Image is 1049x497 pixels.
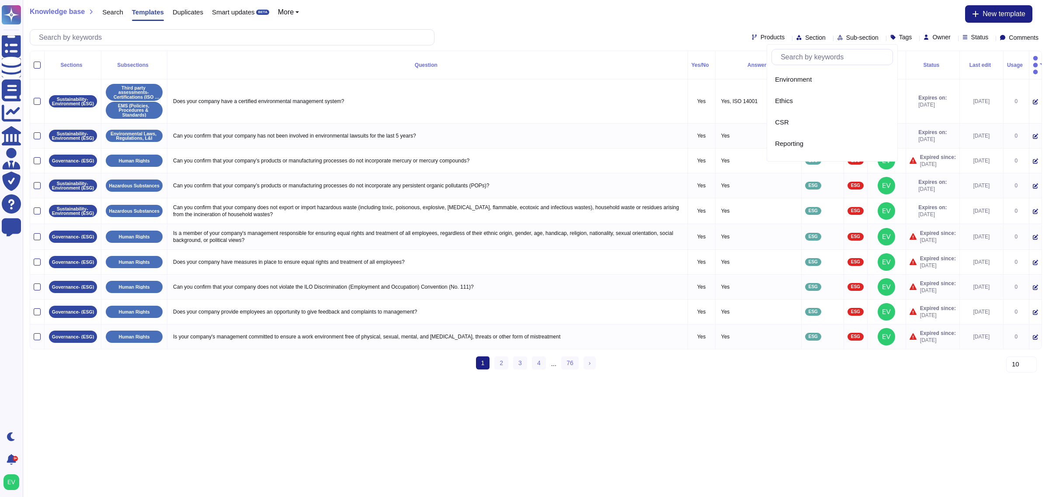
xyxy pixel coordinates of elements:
[118,310,149,314] p: Human Rights
[920,230,956,237] span: Expired since:
[899,34,912,40] span: Tags
[775,76,889,83] div: Environment
[918,101,947,108] span: [DATE]
[878,278,895,296] img: user
[761,34,785,40] span: Products
[851,310,860,314] span: ESG
[771,134,893,153] div: Reporting
[3,474,19,490] img: user
[878,303,895,321] img: user
[691,132,712,139] p: Yes
[963,333,1000,340] div: [DATE]
[13,456,18,461] div: 9+
[171,130,684,142] p: Can you confirm that your company has not been involved in environmental lawsuits for the last 5 ...
[109,131,160,141] p: Environmental Laws, Regulations, L&I
[878,328,895,345] img: user
[691,283,712,290] p: Yes
[918,211,947,218] span: [DATE]
[30,8,85,15] span: Knowledge base
[52,181,94,190] p: Sustainability- Environment (ESG)
[920,280,956,287] span: Expired since:
[691,182,712,189] p: Yes
[719,180,798,191] p: Yes
[963,233,1000,240] div: [DATE]
[1007,207,1025,214] div: 0
[851,209,860,213] span: ESG
[965,5,1032,23] button: New template
[561,356,579,369] a: 76
[719,256,798,268] p: Yes
[983,10,1025,17] span: New template
[171,180,684,191] p: Can you confirm that your company’s products or manufacturing processes do not incorporate any pe...
[920,305,956,312] span: Expired since:
[775,118,889,126] div: CSR
[532,356,546,369] a: 4
[963,259,1000,266] div: [DATE]
[1007,182,1025,189] div: 0
[171,228,684,246] p: Is a member of your company's management responsible for ensuring equal rights and treatment of a...
[171,202,684,220] p: Can you confirm that your company does not export or import hazardous waste (including toxic, poi...
[52,97,94,106] p: Sustainability- Environment (ESG)
[1007,308,1025,315] div: 0
[589,359,591,366] span: ›
[1007,157,1025,164] div: 0
[878,202,895,220] img: user
[809,260,818,264] span: ESG
[771,91,893,110] div: Ethics
[851,260,860,264] span: ESG
[719,205,798,217] p: Yes
[171,256,684,268] p: Does your company have measures in place to ensure equal rights and treatment of all employees?
[963,283,1000,290] div: [DATE]
[171,281,684,293] p: Can you confirm that your company does not violate the ILO Discrimination (Employment and Occupat...
[809,335,818,339] span: ESG
[775,97,793,105] span: Ethics
[1007,333,1025,340] div: 0
[1007,62,1025,68] div: Usage
[109,183,160,188] p: Hazardous Substances
[851,335,860,339] span: ESG
[963,207,1000,214] div: [DATE]
[775,140,889,148] div: Reporting
[775,76,812,83] span: Environment
[775,118,789,126] span: CSR
[102,9,123,15] span: Search
[809,285,818,289] span: ESG
[920,237,956,244] span: [DATE]
[918,204,947,211] span: Expires on:
[52,235,94,239] p: Governance- (ESG)
[171,155,684,166] p: Can you confirm that your company’s products or manufacturing processes do not incorporate mercur...
[691,233,712,240] p: Yes
[52,335,94,339] p: Governance- (ESG)
[212,9,255,15] span: Smart updates
[1007,132,1025,139] div: 0
[551,356,557,370] div: ...
[963,98,1000,105] div: [DATE]
[109,104,160,117] p: EMS (Policies, Procedures & Standards)
[920,161,956,168] span: [DATE]
[118,159,149,163] p: Human Rights
[920,330,956,337] span: Expired since:
[118,285,149,290] p: Human Rights
[173,9,203,15] span: Duplicates
[920,255,956,262] span: Expired since:
[1007,98,1025,105] div: 0
[256,10,269,15] div: BETA
[118,235,149,239] p: Human Rights
[1007,283,1025,290] div: 0
[963,157,1000,164] div: [DATE]
[809,183,818,188] span: ESG
[2,473,25,492] button: user
[878,177,895,194] img: user
[776,49,893,65] input: Search by keywords
[52,260,94,265] p: Governance- (ESG)
[513,356,527,369] a: 3
[52,285,94,290] p: Governance- (ESG)
[809,310,818,314] span: ESG
[118,260,149,265] p: Human Rights
[846,35,879,41] span: Sub-section
[691,259,712,266] p: Yes
[719,231,798,242] p: Yes
[1007,259,1025,266] div: 0
[851,235,860,239] span: ESG
[963,308,1000,315] div: [DATE]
